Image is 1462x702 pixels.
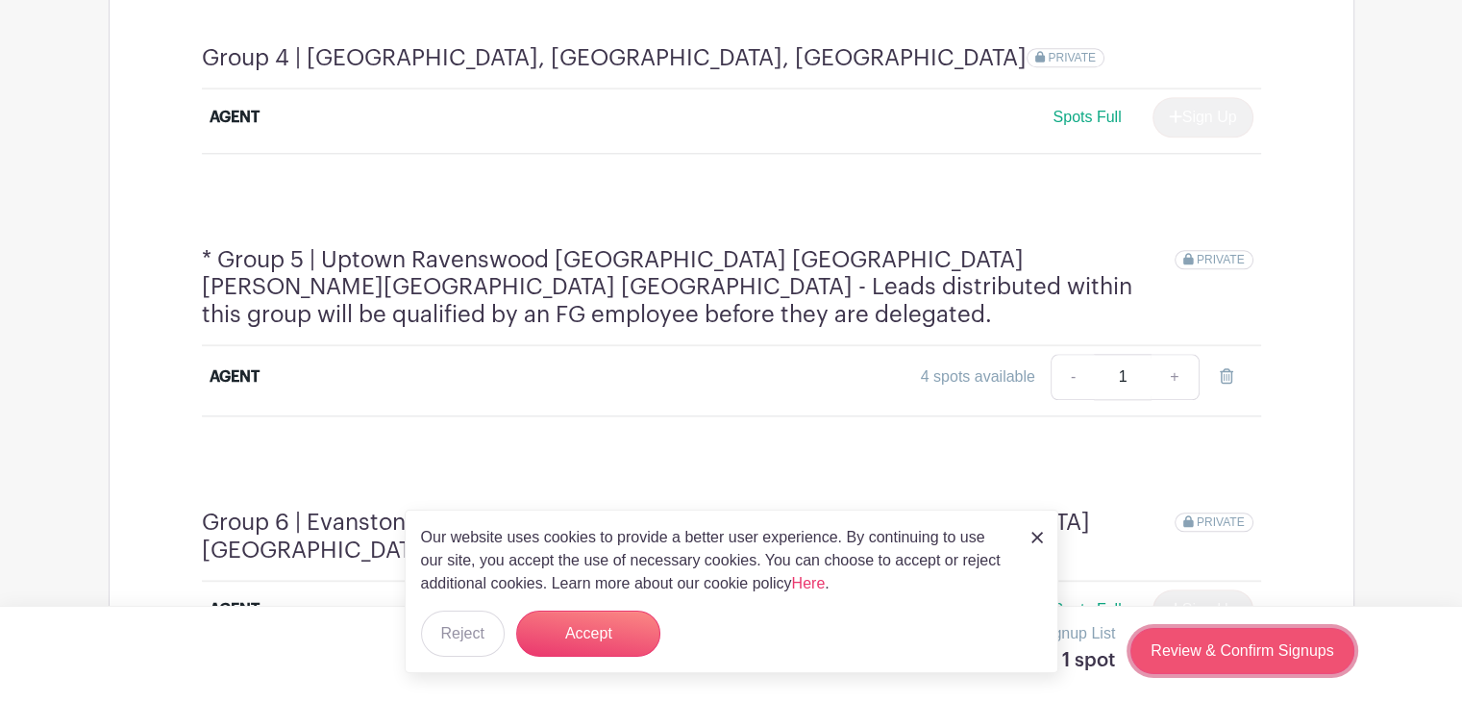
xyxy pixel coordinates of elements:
p: Our website uses cookies to provide a better user experience. By continuing to use our site, you ... [421,526,1011,595]
span: Spots Full [1053,109,1121,125]
div: AGENT [210,365,260,389]
span: PRIVATE [1048,51,1096,64]
p: Signup List [1039,622,1115,645]
a: - [1051,354,1095,400]
span: PRIVATE [1197,515,1245,529]
span: Spots Full [1053,601,1121,617]
h4: Group 6 | Evanston Wilmette Winnetka [GEOGRAPHIC_DATA] [GEOGRAPHIC_DATA] [GEOGRAPHIC_DATA] [GEOGR... [202,509,1176,564]
h4: Group 4 | [GEOGRAPHIC_DATA], [GEOGRAPHIC_DATA], [GEOGRAPHIC_DATA] [202,44,1027,72]
span: PRIVATE [1197,253,1245,266]
a: Here [792,575,826,591]
h4: * Group 5 | Uptown Ravenswood [GEOGRAPHIC_DATA] [GEOGRAPHIC_DATA] [PERSON_NAME][GEOGRAPHIC_DATA] ... [202,246,1176,329]
button: Accept [516,611,660,657]
a: + [1151,354,1199,400]
h5: 1 spot [1039,649,1115,672]
div: 4 spots available [921,365,1035,389]
button: Reject [421,611,505,657]
a: Review & Confirm Signups [1130,628,1353,674]
div: AGENT [210,598,260,621]
div: AGENT [210,106,260,129]
img: close_button-5f87c8562297e5c2d7936805f587ecaba9071eb48480494691a3f1689db116b3.svg [1031,532,1043,543]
